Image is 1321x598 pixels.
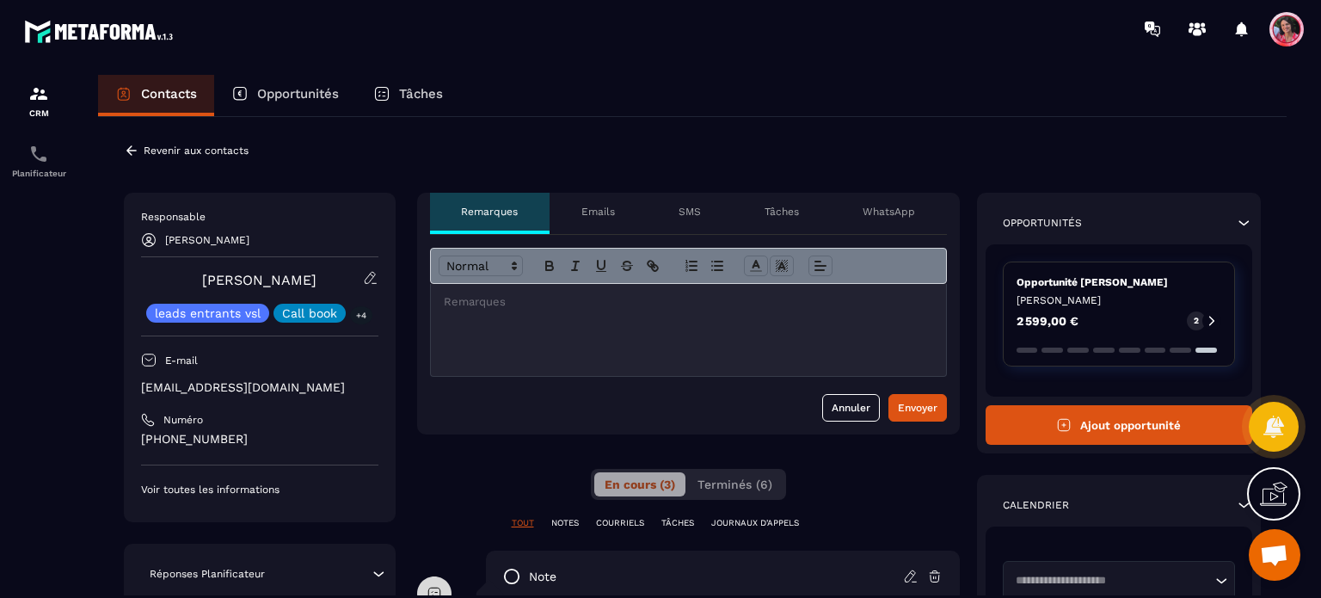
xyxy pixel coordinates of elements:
button: En cours (3) [594,472,685,496]
p: Responsable [141,210,378,224]
p: Emails [581,205,615,219]
p: Remarques [461,205,518,219]
p: [PERSON_NAME] [165,234,249,246]
p: Numéro [163,413,203,427]
img: formation [28,83,49,104]
a: Tâches [356,75,460,116]
img: scheduler [28,144,49,164]
p: Revenir aux contacts [144,145,249,157]
a: schedulerschedulerPlanificateur [4,131,73,191]
p: WhatsApp [863,205,915,219]
img: logo [24,15,179,47]
p: note [529,569,556,585]
p: [PERSON_NAME] [1017,293,1222,307]
p: Tâches [765,205,799,219]
p: leads entrants vsl [155,307,261,319]
p: Calendrier [1003,498,1069,512]
p: 2 599,00 € [1017,315,1078,327]
input: Search for option [1010,572,1212,589]
p: TÂCHES [661,517,694,529]
p: 2 [1194,315,1199,327]
div: Ouvrir le chat [1249,529,1300,581]
p: COURRIELS [596,517,644,529]
p: Planificateur [4,169,73,178]
p: Call book [282,307,337,319]
p: Contacts [141,86,197,102]
p: JOURNAUX D'APPELS [711,517,799,529]
p: [PHONE_NUMBER] [141,431,378,447]
p: NOTES [551,517,579,529]
p: Voir toutes les informations [141,483,378,496]
p: +4 [350,306,372,324]
a: formationformationCRM [4,71,73,131]
a: [PERSON_NAME] [202,272,316,288]
a: Contacts [98,75,214,116]
p: SMS [679,205,701,219]
p: Opportunités [257,86,339,102]
p: TOUT [512,517,534,529]
button: Ajout opportunité [986,405,1253,445]
button: Annuler [822,394,880,422]
button: Terminés (6) [687,472,783,496]
p: CRM [4,108,73,118]
div: Envoyer [898,399,937,416]
p: Opportunités [1003,216,1082,230]
button: Envoyer [888,394,947,422]
span: Terminés (6) [697,478,772,491]
p: Opportunité [PERSON_NAME] [1017,275,1222,289]
p: E-mail [165,354,198,367]
p: Réponses Planificateur [150,567,265,581]
p: Tâches [399,86,443,102]
span: En cours (3) [605,478,675,491]
p: [EMAIL_ADDRESS][DOMAIN_NAME] [141,379,378,396]
a: Opportunités [214,75,356,116]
